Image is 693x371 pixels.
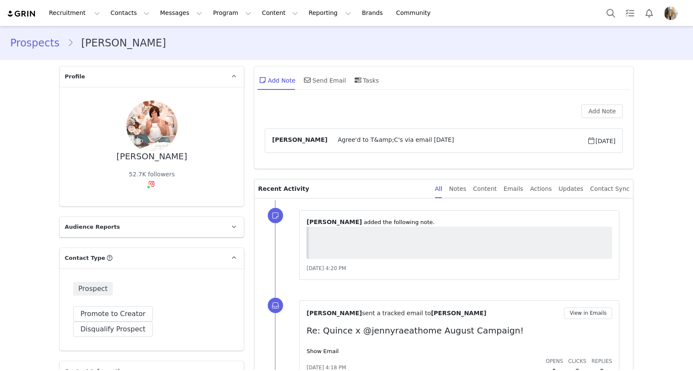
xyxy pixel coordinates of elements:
span: [PERSON_NAME] [306,310,362,316]
button: Notifications [640,3,659,23]
a: Show Email [306,348,338,354]
p: Re: Quince x @jennyraeathome August Campaign! [306,324,612,337]
span: Contact Type [65,254,105,262]
span: [DATE] [587,135,616,146]
span: Profile [65,72,85,81]
button: Disqualify Prospect [73,322,153,337]
span: Agree'd to T&amp;C's via email [DATE] [327,135,587,146]
button: Search [601,3,620,23]
span: [DATE] 4:20 PM [306,265,346,271]
img: 4547d446-02b5-4d3f-8a14-662541d5ff50--s.jpg [126,101,178,152]
div: Notes [449,179,466,198]
span: [PERSON_NAME] [272,135,327,146]
img: instagram.svg [148,181,155,187]
span: [PERSON_NAME] [306,219,362,225]
span: Prospect [73,282,113,296]
span: Replies [591,358,612,364]
button: Reporting [304,3,356,23]
div: 52.7K followers [129,170,175,179]
span: Clicks [568,358,586,364]
p: ⁨ ⁩ ⁨added⁩ the following note. [306,218,612,227]
a: Prospects [10,35,67,51]
div: Updates [558,179,583,198]
button: Recruitment [44,3,105,23]
button: Contacts [106,3,155,23]
img: 24dc0699-fc21-4d94-ae4b-ce6d4e461e0b.jpg [664,6,678,20]
div: Content [473,179,497,198]
button: Program [208,3,256,23]
button: Promote to Creator [73,306,153,322]
div: Add Note [258,70,295,90]
a: Tasks [621,3,639,23]
button: Profile [659,6,686,20]
button: Add Note [581,104,623,118]
span: sent a tracked email to [362,310,431,316]
span: Opens [546,358,563,364]
div: Tasks [353,70,379,90]
img: grin logo [7,10,37,18]
span: [PERSON_NAME] [431,310,486,316]
button: Content [257,3,303,23]
p: Recent Activity [258,179,428,198]
button: Messages [155,3,207,23]
a: Community [391,3,440,23]
div: [PERSON_NAME] [117,152,187,161]
div: Actions [530,179,552,198]
div: Emails [504,179,523,198]
button: View in Emails [564,308,612,319]
div: All [435,179,442,198]
div: Send Email [302,70,346,90]
span: Audience Reports [65,223,120,231]
div: Contact Sync [590,179,630,198]
a: Brands [357,3,390,23]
